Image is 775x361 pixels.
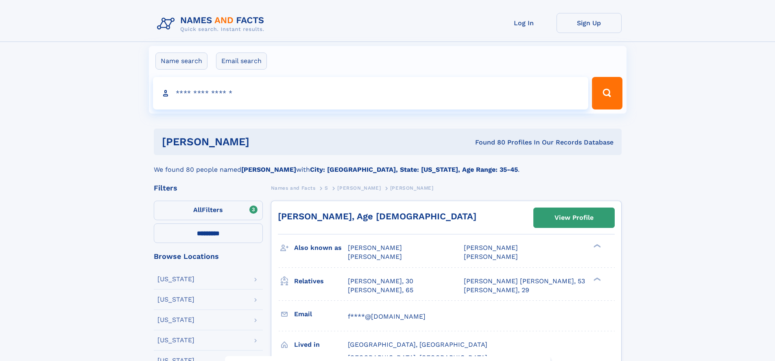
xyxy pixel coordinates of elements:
a: [PERSON_NAME], 29 [464,286,529,295]
h1: [PERSON_NAME] [162,137,362,147]
b: City: [GEOGRAPHIC_DATA], State: [US_STATE], Age Range: 35-45 [310,166,518,173]
span: [PERSON_NAME] [464,253,518,260]
a: Log In [491,13,557,33]
a: Sign Up [557,13,622,33]
div: Found 80 Profiles In Our Records Database [362,138,613,147]
label: Filters [154,201,263,220]
div: [US_STATE] [157,337,194,343]
a: Names and Facts [271,183,316,193]
div: View Profile [555,208,594,227]
h3: Email [294,307,348,321]
a: [PERSON_NAME] [PERSON_NAME], 53 [464,277,585,286]
span: [PERSON_NAME] [348,253,402,260]
img: Logo Names and Facts [154,13,271,35]
div: ❯ [592,243,601,249]
div: We found 80 people named with . [154,155,622,175]
h3: Also known as [294,241,348,255]
a: S [325,183,328,193]
div: ❯ [592,276,601,282]
input: search input [153,77,589,109]
span: [PERSON_NAME] [348,244,402,252]
div: [US_STATE] [157,276,194,282]
a: View Profile [534,208,614,228]
a: [PERSON_NAME] [337,183,381,193]
h3: Lived in [294,338,348,352]
a: [PERSON_NAME], 30 [348,277,413,286]
span: [PERSON_NAME] [390,185,434,191]
span: [PERSON_NAME] [464,244,518,252]
h3: Relatives [294,274,348,288]
span: All [193,206,202,214]
a: [PERSON_NAME], 65 [348,286,413,295]
div: Browse Locations [154,253,263,260]
label: Name search [155,53,207,70]
a: [PERSON_NAME], Age [DEMOGRAPHIC_DATA] [278,211,476,221]
b: [PERSON_NAME] [241,166,296,173]
div: [US_STATE] [157,296,194,303]
span: [GEOGRAPHIC_DATA], [GEOGRAPHIC_DATA] [348,341,487,348]
div: [US_STATE] [157,317,194,323]
label: Email search [216,53,267,70]
div: Filters [154,184,263,192]
span: [PERSON_NAME] [337,185,381,191]
button: Search Button [592,77,622,109]
span: S [325,185,328,191]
